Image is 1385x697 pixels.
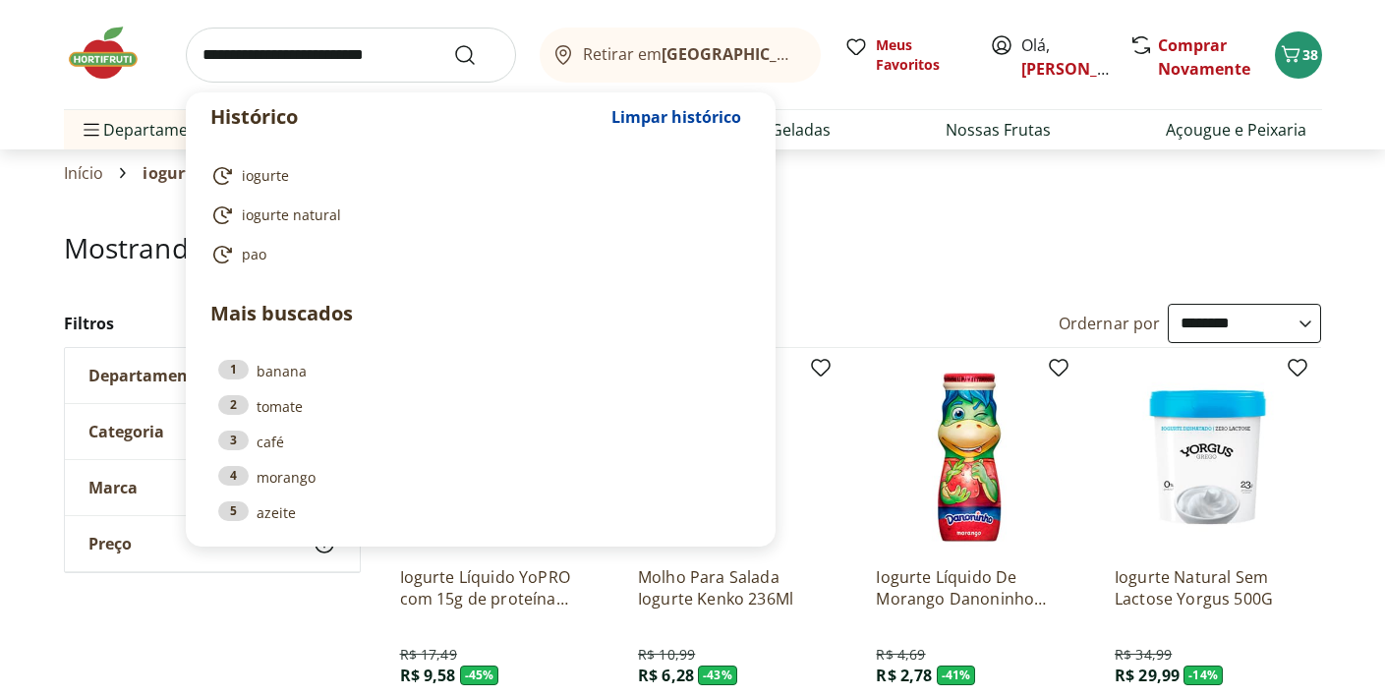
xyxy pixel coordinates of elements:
[88,534,132,553] span: Preço
[88,478,138,497] span: Marca
[1059,313,1161,334] label: Ordernar por
[218,431,249,450] div: 3
[453,43,500,67] button: Submit Search
[218,360,249,379] div: 1
[698,666,737,685] span: - 43 %
[876,645,925,665] span: R$ 4,69
[218,501,743,523] a: 5azeite
[210,299,751,328] p: Mais buscados
[876,35,966,75] span: Meus Favoritos
[460,666,499,685] span: - 45 %
[64,164,104,182] a: Início
[210,203,743,227] a: iogurte natural
[218,395,743,417] a: 2tomate
[1115,566,1301,610] a: Iogurte Natural Sem Lactose Yorgus 500G
[218,431,743,452] a: 3café
[65,348,360,403] button: Departamento
[1166,118,1306,142] a: Açougue e Peixaria
[210,164,743,188] a: iogurte
[540,28,821,83] button: Retirar em[GEOGRAPHIC_DATA]/[GEOGRAPHIC_DATA]
[611,109,741,125] span: Limpar histórico
[662,43,993,65] b: [GEOGRAPHIC_DATA]/[GEOGRAPHIC_DATA]
[65,516,360,571] button: Preço
[64,24,162,83] img: Hortifruti
[1021,33,1109,81] span: Olá,
[844,35,966,75] a: Meus Favoritos
[65,404,360,459] button: Categoria
[1275,31,1322,79] button: Carrinho
[88,422,164,441] span: Categoria
[876,566,1063,610] a: Iogurte Líquido De Morango Danoninho 100Gr
[1115,364,1301,551] img: Iogurte Natural Sem Lactose Yorgus 500G
[80,106,103,153] button: Menu
[218,466,249,486] div: 4
[186,28,516,83] input: search
[1158,34,1250,80] a: Comprar Novamente
[242,245,266,264] span: pao
[1183,666,1223,685] span: - 14 %
[210,103,602,131] p: Histórico
[400,665,456,686] span: R$ 9,58
[400,645,457,665] span: R$ 17,49
[210,243,743,266] a: pao
[1115,665,1180,686] span: R$ 29,99
[80,106,221,153] span: Departamentos
[242,205,341,225] span: iogurte natural
[64,304,361,343] h2: Filtros
[64,232,1322,263] h1: Mostrando resultados para:
[218,466,743,488] a: 4morango
[88,366,204,385] span: Departamento
[242,166,289,186] span: iogurte
[876,665,932,686] span: R$ 2,78
[602,93,751,141] button: Limpar histórico
[65,460,360,515] button: Marca
[1115,645,1172,665] span: R$ 34,99
[218,395,249,415] div: 2
[218,501,249,521] div: 5
[937,666,976,685] span: - 41 %
[638,566,825,610] a: Molho Para Salada Iogurte Kenko 236Ml
[876,364,1063,551] img: Iogurte Líquido De Morango Danoninho 100Gr
[638,665,694,686] span: R$ 6,28
[218,360,743,381] a: 1banana
[638,645,695,665] span: R$ 10,99
[400,566,587,610] a: Iogurte Líquido YoPRO com 15g de proteína Doce de Leite 250g
[946,118,1051,142] a: Nossas Frutas
[143,164,201,182] span: iogurte
[583,45,800,63] span: Retirar em
[1021,58,1149,80] a: [PERSON_NAME]
[1302,45,1318,64] span: 38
